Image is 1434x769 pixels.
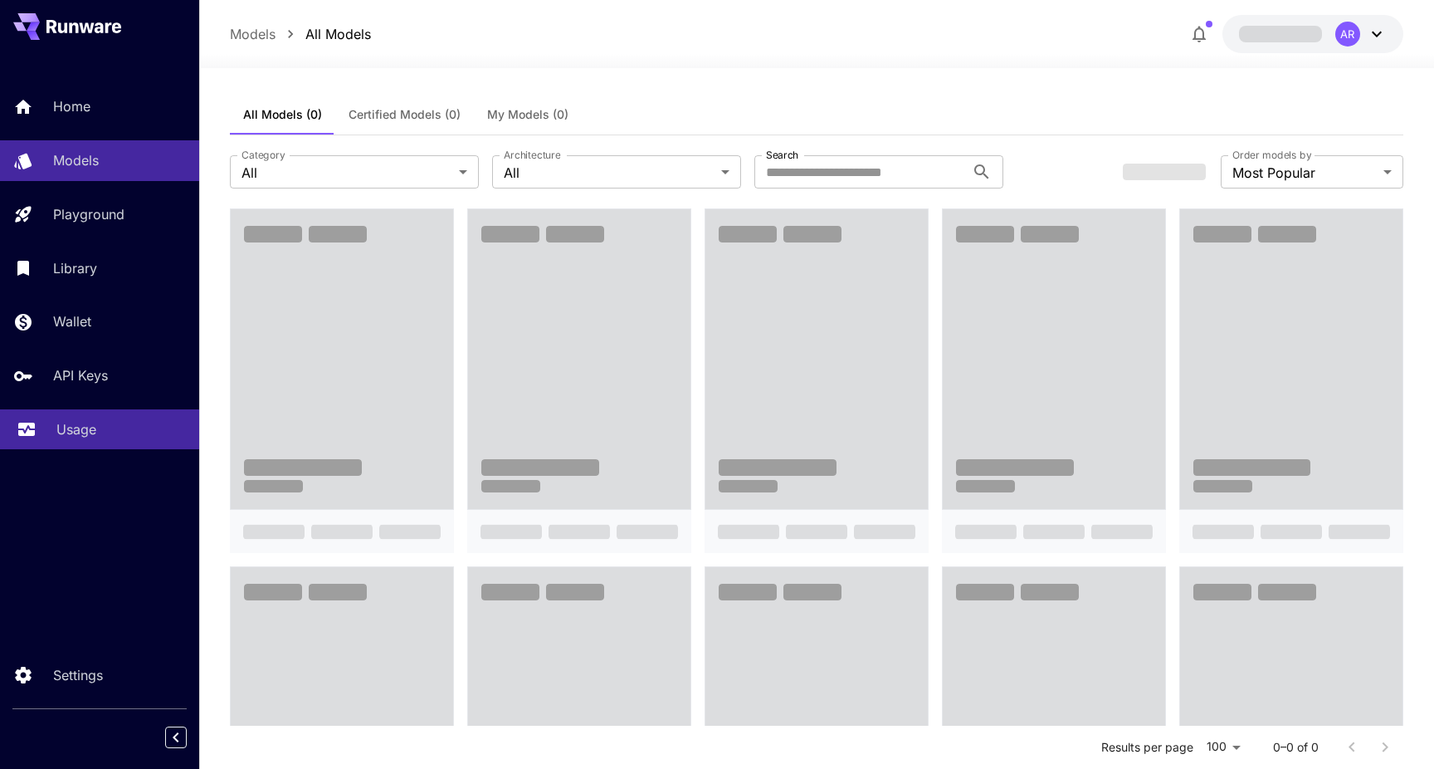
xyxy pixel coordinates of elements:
span: All Models (0) [243,107,322,122]
p: Results per page [1101,739,1193,756]
nav: breadcrumb [230,24,371,44]
p: 0–0 of 0 [1273,739,1319,756]
label: Search [766,148,798,162]
a: Models [230,24,276,44]
span: My Models (0) [487,107,568,122]
label: Category [241,148,285,162]
p: API Keys [53,365,108,385]
div: AR [1335,22,1360,47]
p: Usage [56,419,96,439]
label: Order models by [1232,148,1311,162]
a: All Models [305,24,371,44]
span: All [241,163,452,183]
label: Architecture [504,148,560,162]
p: Settings [53,665,103,685]
p: Library [53,258,97,278]
span: All [504,163,715,183]
div: Collapse sidebar [178,722,199,752]
button: Collapse sidebar [165,727,187,748]
div: 100 [1200,735,1246,759]
span: Most Popular [1232,163,1377,183]
button: AR [1222,15,1403,53]
p: Models [53,150,99,170]
span: Certified Models (0) [349,107,461,122]
p: Home [53,96,90,116]
p: Wallet [53,311,91,331]
p: Playground [53,204,124,224]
